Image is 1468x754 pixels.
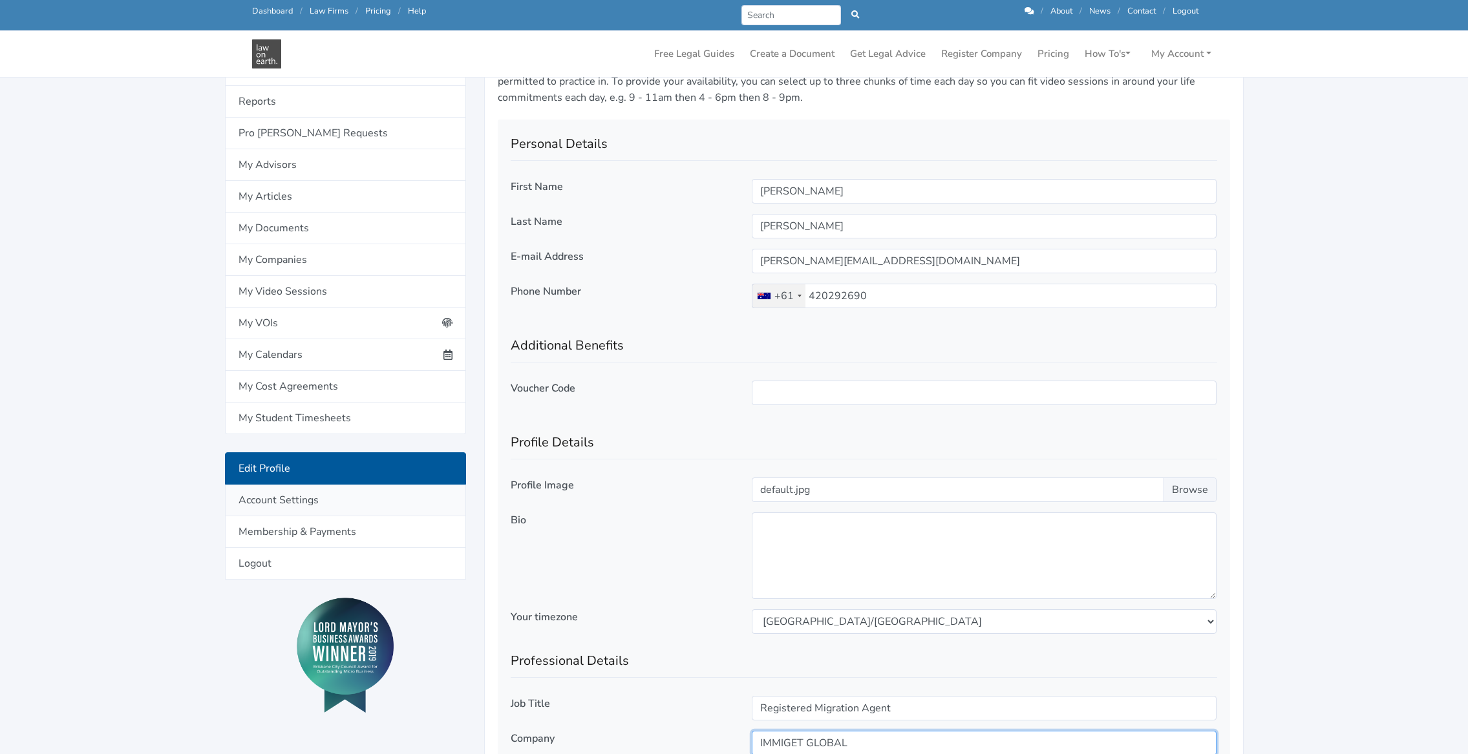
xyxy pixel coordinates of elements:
label: Bio [511,512,526,528]
a: Pricing [365,5,391,17]
h2: Professional Details [511,634,1217,678]
a: My Cost Agreements [225,371,466,403]
a: My Calendars [225,339,466,371]
a: Free Legal Guides [649,41,739,67]
label: Last Name [511,214,562,229]
span: / [1041,5,1043,17]
h2: Personal Details [511,132,1217,161]
a: Membership & Payments [225,516,466,548]
label: Job Title [511,696,550,711]
a: My Student Timesheets [225,403,466,434]
a: Dashboard [252,5,293,17]
a: My Companies [225,244,466,276]
a: Register Company [936,41,1027,67]
a: Account Settings [225,485,466,516]
span: / [1163,5,1165,17]
label: Voucher Code [511,381,575,396]
a: My Video Sessions [225,276,466,308]
a: My VOIs [225,308,466,339]
div: +61 [774,288,794,304]
a: Edit Profile [225,452,466,485]
label: Your timezone [511,609,578,625]
a: News [1089,5,1111,17]
label: E-mail Address [511,249,584,264]
label: Phone Number [511,284,581,299]
a: Law Firms [310,5,348,17]
span: / [1118,5,1120,17]
label: Company [511,731,555,746]
a: Logout [1173,5,1198,17]
input: Phone Number e.g. 412 345 678 [752,284,1217,308]
span: / [398,5,401,17]
a: My Documents [225,213,466,244]
a: Logout [225,548,466,580]
a: Help [408,5,426,17]
h2: Profile Details [511,415,1217,459]
a: Pro [PERSON_NAME] Requests [225,118,466,149]
label: Profile Image [511,477,574,493]
span: / [356,5,358,17]
span: / [1080,5,1082,17]
input: Search [741,5,842,25]
img: Law On Earth [252,39,281,68]
a: Create a Document [745,41,840,67]
div: Australia: +61 [752,284,805,308]
a: About [1050,5,1072,17]
a: Get Legal Advice [845,41,931,67]
span: / [300,5,303,17]
a: Contact [1127,5,1156,17]
a: My Articles [225,181,466,213]
a: My Advisors [225,149,466,181]
h2: Additional Benefits [511,319,1217,362]
a: Pricing [1032,41,1074,67]
label: First Name [511,179,563,194]
a: Reports [225,86,466,118]
img: Lord Mayor's Award 2019 [297,598,394,713]
a: My Account [1146,41,1217,67]
a: How To's [1080,41,1136,67]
